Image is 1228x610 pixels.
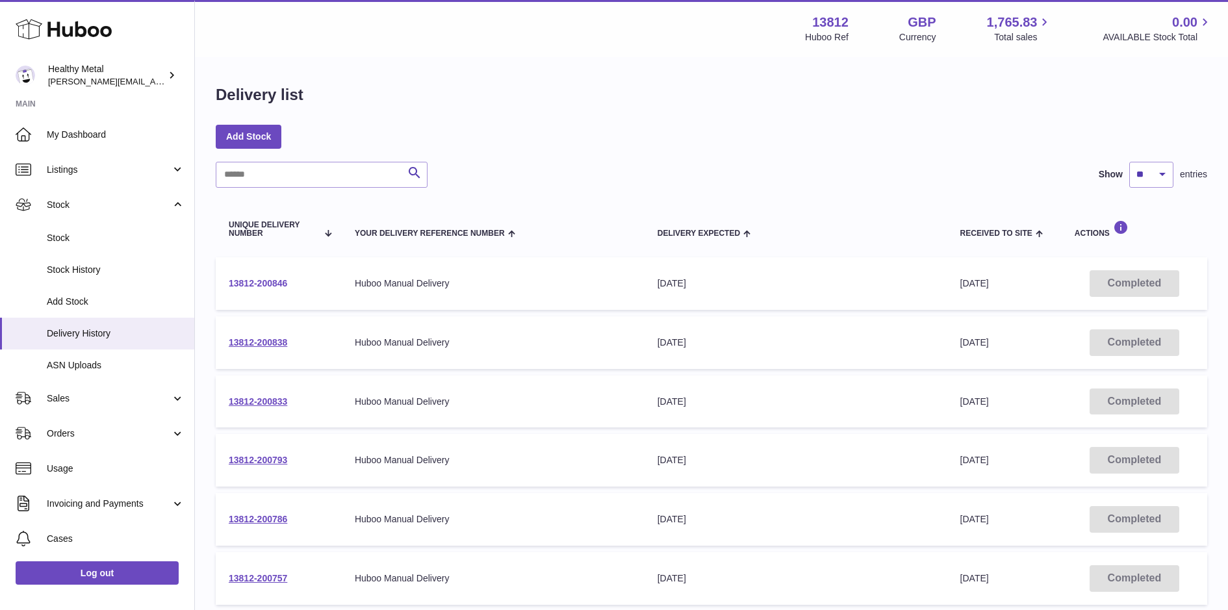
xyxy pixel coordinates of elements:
[658,572,934,585] div: [DATE]
[355,396,632,408] div: Huboo Manual Delivery
[1099,168,1123,181] label: Show
[658,396,934,408] div: [DATE]
[47,463,185,475] span: Usage
[960,455,989,465] span: [DATE]
[229,221,318,238] span: Unique Delivery Number
[908,14,936,31] strong: GBP
[355,454,632,466] div: Huboo Manual Delivery
[16,66,35,85] img: jose@healthy-metal.com
[48,63,165,88] div: Healthy Metal
[994,31,1052,44] span: Total sales
[658,337,934,349] div: [DATE]
[47,232,185,244] span: Stock
[355,277,632,290] div: Huboo Manual Delivery
[987,14,1053,44] a: 1,765.83 Total sales
[47,264,185,276] span: Stock History
[47,359,185,372] span: ASN Uploads
[658,513,934,526] div: [DATE]
[960,337,989,348] span: [DATE]
[960,229,1032,238] span: Received to Site
[355,572,632,585] div: Huboo Manual Delivery
[16,561,179,585] a: Log out
[216,84,303,105] h1: Delivery list
[1075,220,1194,238] div: Actions
[960,396,989,407] span: [DATE]
[47,129,185,141] span: My Dashboard
[216,125,281,148] a: Add Stock
[899,31,936,44] div: Currency
[960,514,989,524] span: [DATE]
[229,514,287,524] a: 13812-200786
[812,14,849,31] strong: 13812
[658,229,740,238] span: Delivery Expected
[229,337,287,348] a: 13812-200838
[47,327,185,340] span: Delivery History
[1172,14,1197,31] span: 0.00
[355,337,632,349] div: Huboo Manual Delivery
[229,396,287,407] a: 13812-200833
[805,31,849,44] div: Huboo Ref
[229,455,287,465] a: 13812-200793
[1180,168,1207,181] span: entries
[987,14,1038,31] span: 1,765.83
[1103,31,1212,44] span: AVAILABLE Stock Total
[229,278,287,288] a: 13812-200846
[355,513,632,526] div: Huboo Manual Delivery
[47,498,171,510] span: Invoicing and Payments
[47,199,171,211] span: Stock
[47,392,171,405] span: Sales
[355,229,505,238] span: Your Delivery Reference Number
[47,533,185,545] span: Cases
[658,454,934,466] div: [DATE]
[47,427,171,440] span: Orders
[48,76,261,86] span: [PERSON_NAME][EMAIL_ADDRESS][DOMAIN_NAME]
[1103,14,1212,44] a: 0.00 AVAILABLE Stock Total
[960,278,989,288] span: [DATE]
[658,277,934,290] div: [DATE]
[47,296,185,308] span: Add Stock
[960,573,989,583] span: [DATE]
[229,573,287,583] a: 13812-200757
[47,164,171,176] span: Listings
